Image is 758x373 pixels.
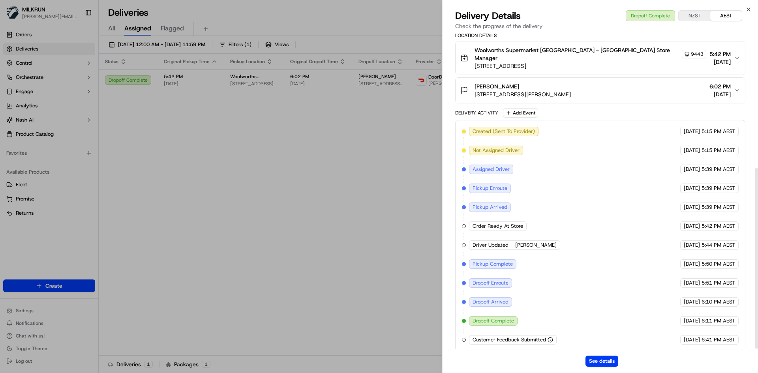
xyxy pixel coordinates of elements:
span: 5:39 PM AEST [702,185,735,192]
span: [DATE] [684,204,700,211]
span: 5:42 PM AEST [702,223,735,230]
span: 6:41 PM AEST [702,336,735,343]
span: Assigned Driver [473,166,510,173]
div: Location Details [455,32,745,39]
span: 5:50 PM AEST [702,261,735,268]
span: Dropoff Arrived [473,298,508,306]
span: [DATE] [684,298,700,306]
span: [DATE] [709,90,731,98]
span: Pickup Arrived [473,204,507,211]
span: 6:02 PM [709,82,731,90]
span: [DATE] [684,185,700,192]
p: Check the progress of the delivery [455,22,745,30]
span: 5:15 PM AEST [702,128,735,135]
span: Created (Sent To Provider) [473,128,535,135]
span: [DATE] [684,166,700,173]
span: [DATE] [684,147,700,154]
span: [DATE] [684,223,700,230]
span: [DATE] [684,242,700,249]
span: 6:10 PM AEST [702,298,735,306]
span: [STREET_ADDRESS] [475,62,706,70]
button: AEST [710,11,742,21]
span: 5:44 PM AEST [702,242,735,249]
span: 5:15 PM AEST [702,147,735,154]
span: Dropoff Enroute [473,279,508,287]
span: Dropoff Complete [473,317,514,324]
span: 6:11 PM AEST [702,317,735,324]
span: Driver Updated [473,242,508,249]
span: Pickup Complete [473,261,513,268]
span: [STREET_ADDRESS][PERSON_NAME] [475,90,571,98]
span: [DATE] [684,279,700,287]
button: [PERSON_NAME][STREET_ADDRESS][PERSON_NAME]6:02 PM[DATE] [456,78,745,103]
span: [DATE] [684,317,700,324]
span: 5:39 PM AEST [702,204,735,211]
button: Woolworths Supermarket [GEOGRAPHIC_DATA] - [GEOGRAPHIC_DATA] Store Manager9443[STREET_ADDRESS]5:4... [456,41,745,75]
span: 9443 [691,51,704,57]
span: 5:51 PM AEST [702,279,735,287]
span: Woolworths Supermarket [GEOGRAPHIC_DATA] - [GEOGRAPHIC_DATA] Store Manager [475,46,680,62]
span: Delivery Details [455,9,521,22]
span: Order Ready At Store [473,223,523,230]
span: Not Assigned Driver [473,147,520,154]
span: [DATE] [709,58,731,66]
span: [PERSON_NAME] [475,82,519,90]
button: NZST [679,11,710,21]
span: Customer Feedback Submitted [473,336,546,343]
span: 5:42 PM [709,50,731,58]
span: [DATE] [684,128,700,135]
div: Delivery Activity [455,110,498,116]
span: 5:39 PM AEST [702,166,735,173]
button: See details [585,356,618,367]
button: Add Event [503,108,538,118]
span: Pickup Enroute [473,185,507,192]
span: [DATE] [684,261,700,268]
span: [PERSON_NAME] [515,242,557,249]
span: [DATE] [684,336,700,343]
